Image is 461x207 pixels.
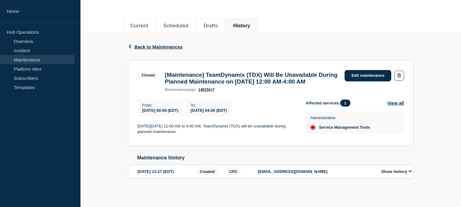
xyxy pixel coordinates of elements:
[306,100,354,107] span: Affected services:
[128,44,183,49] button: Back to Maintenances
[165,72,339,85] h3: [Maintenance] TeamDynamix (TDX) Will Be Unavailable During Planned Maintenance on [DATE] 12:00 AM...
[258,169,375,174] p: [EMAIL_ADDRESS][DOMAIN_NAME]
[204,23,218,29] button: Drafts
[138,72,159,79] span: Closed
[142,103,178,107] p: From :
[387,100,404,107] button: View all
[165,88,187,92] span: maintenance
[142,108,178,113] span: [DATE] 00:00 (EDT)
[138,123,296,135] p: [DATE][DATE] 12:00 AM to 4:00 AM, TeamDynamix (TDX) will be unavailable during planned maintenance.
[311,125,315,130] div: down
[319,125,370,130] span: Service Management Tools
[380,169,414,174] button: Show history
[138,168,194,175] div: [DATE] 13:27 (EDT)
[191,103,227,107] p: To :
[165,88,196,92] p: page
[135,44,183,49] span: Back to Maintenances
[340,100,350,107] span: 1
[345,70,391,81] a: Edit maintenance
[311,115,370,120] p: Administrative
[191,108,227,113] span: [DATE] 04:00 (EDT)
[196,168,219,175] span: Created
[131,23,148,29] button: Current
[233,23,250,29] button: History
[198,88,214,92] a: 148154
[163,23,188,29] button: Scheduled
[225,168,241,175] span: CP2
[137,155,414,161] h2: Maintenance history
